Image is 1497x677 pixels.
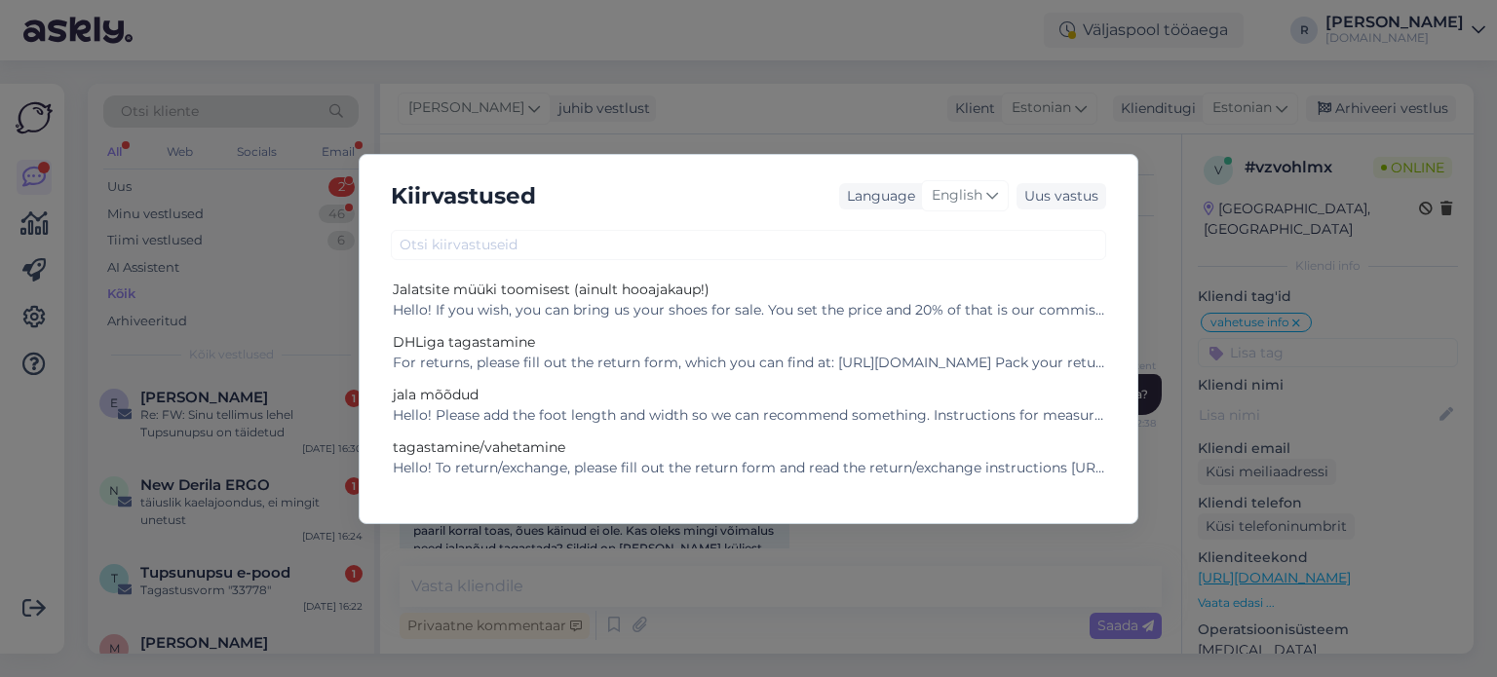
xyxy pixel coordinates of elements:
div: Hello! Please add the foot length and width so we can recommend something. Instructions for measu... [393,405,1104,426]
div: Hello! If you wish, you can bring us your shoes for sale. You set the price and 20% of that is ou... [393,300,1104,320]
div: For returns, please fill out the return form, which you can find at: [URL][DOMAIN_NAME] Pack your... [393,353,1104,373]
div: Hello! To return/exchange, please fill out the return form and read the return/exchange instructi... [393,458,1104,478]
div: jala mõõdud [393,385,1104,405]
div: Language [839,186,915,207]
span: English [932,185,982,207]
div: tagastamine/vahetamine [393,437,1104,458]
div: Jalatsite müüki toomisest (ainult hooajakaup!) [393,280,1104,300]
input: Otsi kiirvastuseid [391,230,1106,260]
div: Uus vastus [1017,183,1106,209]
div: DHLiga tagastamine [393,332,1104,353]
h5: Kiirvastused [391,178,536,214]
